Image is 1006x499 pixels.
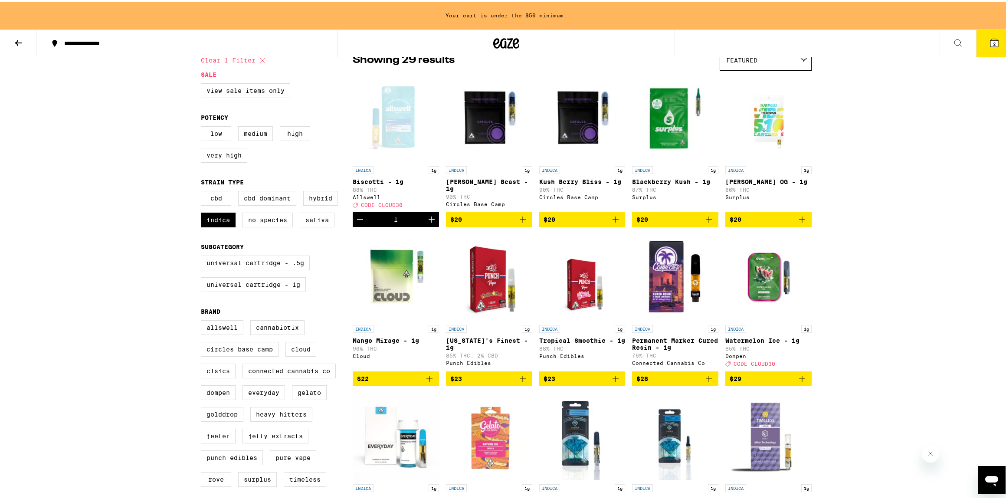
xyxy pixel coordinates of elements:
button: Add to bag [539,370,626,384]
div: Surplus [632,193,718,198]
legend: Sale [201,69,216,76]
a: Open page for King Louie OG - 1g from Surplus [725,73,812,210]
p: 88% THC [353,185,439,191]
span: CODE CLOUD30 [734,360,775,365]
div: Allswell [353,193,439,198]
span: $28 [636,374,648,381]
button: Add to bag [446,370,532,384]
img: Punch Edibles - Florida's Finest - 1g [446,232,532,319]
img: Surplus - Blackberry Kush - 1g [632,73,718,160]
a: Open page for Berry Beast - 1g from Circles Base Camp [446,73,532,210]
div: Circles Base Camp [446,200,532,205]
a: Open page for Biscotti - 1g from Allswell [353,73,439,210]
img: Surplus - King Louie OG - 1g [734,73,803,160]
label: GoldDrop [201,405,243,420]
button: Decrement [353,210,367,225]
label: Jeeter [201,427,236,442]
button: Increment [424,210,439,225]
label: Dompen [201,384,236,398]
a: Open page for Kush Berry Bliss - 1g from Circles Base Camp [539,73,626,210]
button: Add to bag [446,210,532,225]
img: GoldDrop - Fatso Liquid Diamonds - 1g [641,391,710,478]
p: 1g [429,323,439,331]
label: High [280,125,310,139]
p: INDICA [632,323,653,331]
label: Very High [201,146,247,161]
span: Hi. Need any help? [5,6,62,13]
p: INDICA [539,483,560,490]
img: Gelato - Saturn OG Live Resin - 1g [446,391,532,478]
label: Connected Cannabis Co [242,362,336,377]
button: Add to bag [725,370,812,384]
label: Sativa [300,211,334,226]
a: Open page for Tropical Smoothie - 1g from Punch Edibles [539,232,626,369]
label: Cannabiotix [250,318,305,333]
div: Dompen [725,351,812,357]
p: 1g [522,164,532,172]
button: Add to bag [632,370,718,384]
label: Cloud [285,340,316,355]
span: $20 [450,214,462,221]
label: Gelato [292,384,327,398]
p: Kush Berry Bliss - 1g [539,177,626,184]
legend: Strain Type [201,177,244,184]
label: CBD [201,189,231,204]
p: 1g [801,323,812,331]
p: INDICA [725,164,746,172]
div: Punch Edibles [446,358,532,364]
p: INDICA [632,164,653,172]
img: Circles Base Camp - Berry Beast - 1g [446,73,532,160]
a: Open page for Blackberry Kush - 1g from Surplus [632,73,718,210]
p: INDICA [446,483,467,490]
a: Open page for Mango Mirage - 1g from Cloud [353,232,439,369]
p: Showing 29 results [353,51,455,66]
button: Add to bag [353,370,439,384]
p: INDICA [539,164,560,172]
p: 85% THC [725,344,812,350]
a: Open page for Florida's Finest - 1g from Punch Edibles [446,232,532,369]
p: 86% THC [725,185,812,191]
p: 88% THC [539,344,626,350]
p: 76% THC [632,351,718,357]
p: 1g [429,483,439,490]
iframe: Button to launch messaging window [978,464,1006,492]
p: 1g [522,323,532,331]
p: [US_STATE]'s Finest - 1g [446,335,532,349]
img: Connected Cannabis Co - Permanent Marker Cured Resin - 1g [632,232,718,319]
p: 1g [708,164,718,172]
img: Dompen - Watermelon Ice - 1g [725,232,812,319]
span: $29 [730,374,741,381]
button: Add to bag [632,210,718,225]
p: INDICA [353,483,374,490]
legend: Brand [201,306,220,313]
span: $20 [636,214,648,221]
label: Rove [201,470,231,485]
label: Jetty Extracts [242,427,308,442]
p: INDICA [539,323,560,331]
div: Circles Base Camp [539,193,626,198]
iframe: Close message [922,443,939,461]
p: [PERSON_NAME] Beast - 1g [446,177,532,190]
p: INDICA [725,483,746,490]
p: INDICA [632,483,653,490]
p: 90% THC [539,185,626,191]
div: 1 [394,214,398,221]
button: Add to bag [725,210,812,225]
label: No Species [242,211,293,226]
label: Universal Cartridge - 1g [201,276,306,290]
label: Surplus [238,470,277,485]
p: 1g [615,164,625,172]
img: Cloud - Mango Mirage - 1g [353,232,439,319]
label: Allswell [201,318,243,333]
p: 1g [522,483,532,490]
span: $20 [544,214,555,221]
label: Heavy Hitters [250,405,312,420]
label: Hybrid [303,189,338,204]
p: INDICA [446,164,467,172]
label: Indica [201,211,236,226]
p: 90% THC [446,192,532,198]
p: 90% THC [353,344,439,350]
span: CODE CLOUD30 [361,200,403,206]
p: Permanent Marker Cured Resin - 1g [632,335,718,349]
p: 1g [801,164,812,172]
